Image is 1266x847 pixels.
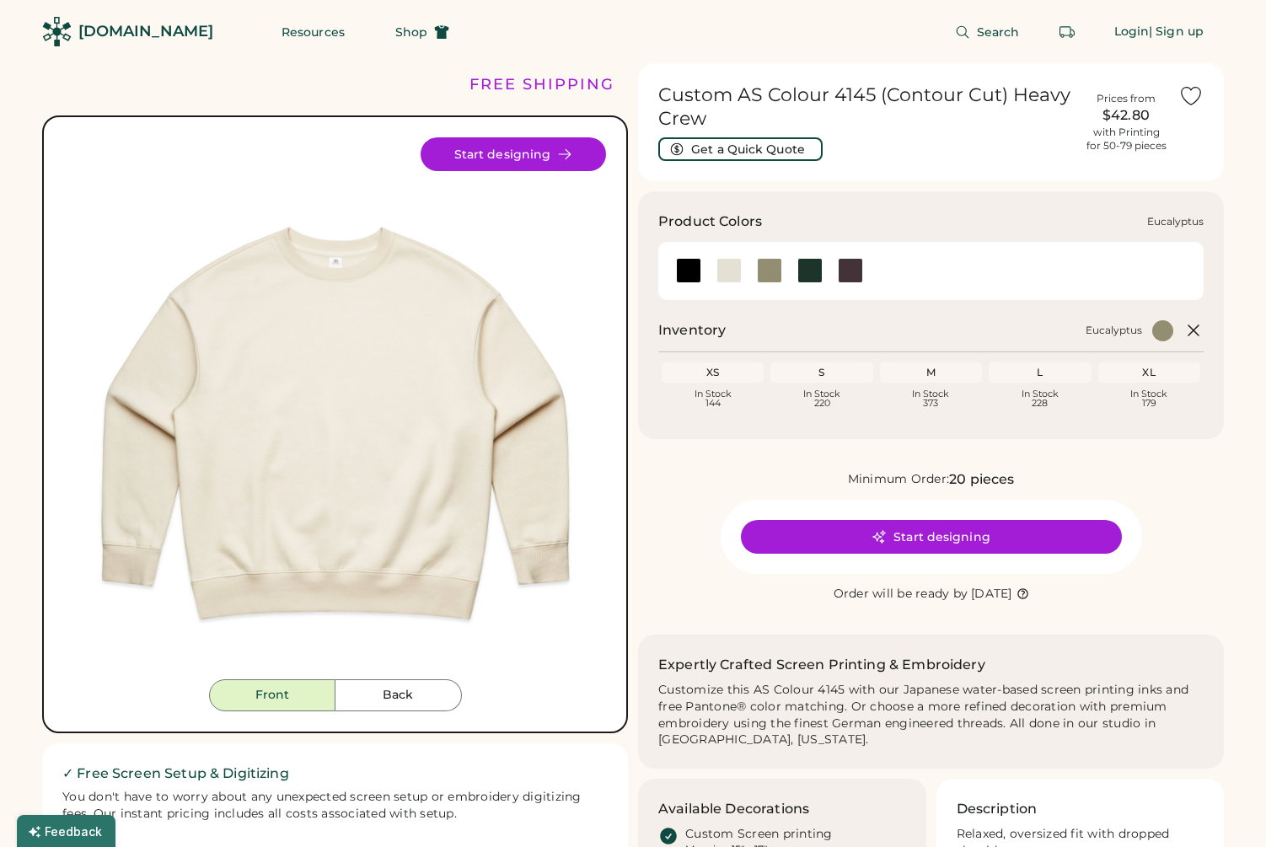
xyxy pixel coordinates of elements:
iframe: Front Chat [1186,771,1258,844]
button: Front [209,679,335,711]
div: Custom Screen printing [685,826,833,843]
h3: Available Decorations [658,799,809,819]
h3: Description [957,799,1038,819]
div: $42.80 [1084,105,1168,126]
div: with Printing for 50-79 pieces [1086,126,1167,153]
h2: Inventory [658,320,726,340]
h1: Custom AS Colour 4145 (Contour Cut) Heavy Crew [658,83,1074,131]
div: M [883,366,979,379]
button: Start designing [741,520,1122,554]
div: In Stock 220 [774,389,869,408]
span: Shop [395,26,427,38]
div: XL [1102,366,1197,379]
h3: Product Colors [658,212,762,232]
div: In Stock 179 [1102,389,1197,408]
div: | Sign up [1149,24,1204,40]
div: In Stock 373 [883,389,979,408]
div: You don't have to worry about any unexpected screen setup or embroidery digitizing fees. Our inst... [62,789,608,823]
div: [DATE] [971,586,1012,603]
div: FREE SHIPPING [469,73,614,96]
div: L [992,366,1087,379]
button: Get a Quick Quote [658,137,823,161]
div: [DOMAIN_NAME] [78,21,213,42]
div: Prices from [1097,92,1156,105]
div: In Stock 144 [665,389,760,408]
button: Retrieve an order [1050,15,1084,49]
div: S [774,366,869,379]
div: In Stock 228 [992,389,1087,408]
button: Shop [375,15,469,49]
div: Eucalyptus [1147,215,1204,228]
img: Rendered Logo - Screens [42,17,72,46]
h2: ✓ Free Screen Setup & Digitizing [62,764,608,784]
h2: Expertly Crafted Screen Printing & Embroidery [658,655,985,675]
button: Resources [261,15,365,49]
div: Eucalyptus [1086,324,1142,337]
div: Order will be ready by [834,586,968,603]
div: Minimum Order: [848,471,950,488]
div: Login [1114,24,1150,40]
div: XS [665,366,760,379]
div: 4145 Style Image [64,137,606,679]
div: 20 pieces [949,469,1014,490]
span: Search [977,26,1020,38]
img: 4145 - Eucalyptus Front Image [64,137,606,679]
button: Start designing [421,137,606,171]
button: Back [335,679,462,711]
div: Customize this AS Colour 4145 with our Japanese water-based screen printing inks and free Pantone... [658,682,1204,749]
button: Search [935,15,1040,49]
